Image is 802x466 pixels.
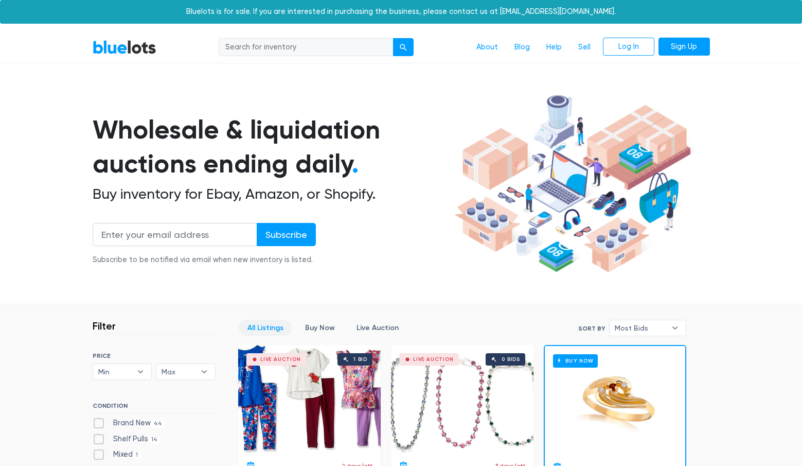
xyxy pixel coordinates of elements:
a: Log In [603,38,654,56]
a: About [468,38,506,57]
div: 0 bids [502,357,520,362]
a: Live Auction 1 bid [238,345,381,453]
a: Buy Now [545,346,685,454]
a: Live Auction [348,320,407,336]
div: Live Auction [260,357,301,362]
h6: PRICE [93,352,216,359]
label: Sort By [578,324,605,333]
div: 1 bid [353,357,367,362]
label: Mixed [93,449,141,460]
a: Blog [506,38,538,57]
h3: Filter [93,320,116,332]
input: Subscribe [257,223,316,246]
div: Subscribe to be notified via email when new inventory is listed. [93,254,316,266]
input: Search for inventory [219,38,394,57]
label: Shelf Pulls [93,434,161,445]
label: Brand New [93,418,166,429]
span: Most Bids [615,320,666,336]
a: Live Auction 0 bids [391,345,533,453]
a: Sell [570,38,599,57]
a: Help [538,38,570,57]
div: Live Auction [413,357,454,362]
span: Max [162,364,195,379]
span: 44 [151,420,166,428]
span: 1 [133,452,141,460]
a: BlueLots [93,40,156,55]
a: All Listings [239,320,292,336]
b: ▾ [664,320,686,336]
h6: Buy Now [553,354,598,367]
a: Buy Now [296,320,344,336]
span: Min [98,364,132,379]
a: Sign Up [658,38,710,56]
img: hero-ee84e7d0318cb26816c560f6b4441b76977f77a177738b4e94f68c95b2b83dbb.png [451,90,694,278]
h1: Wholesale & liquidation auctions ending daily [93,113,451,181]
b: ▾ [193,364,215,379]
b: ▾ [130,364,151,379]
input: Enter your email address [93,223,257,246]
span: . [352,148,359,179]
span: 14 [148,436,161,444]
h2: Buy inventory for Ebay, Amazon, or Shopify. [93,185,451,203]
h6: CONDITION [93,402,216,413]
